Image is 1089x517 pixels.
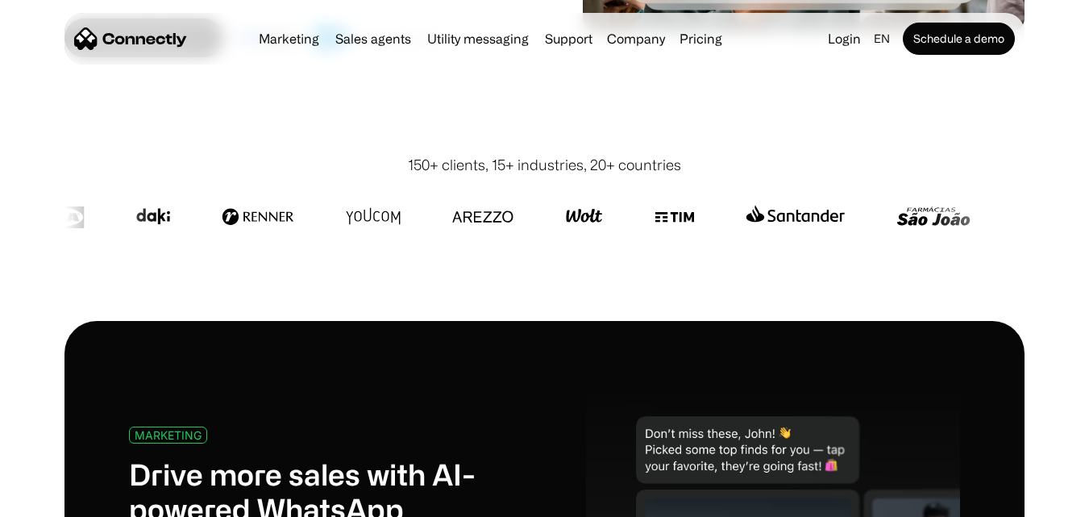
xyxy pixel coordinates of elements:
a: Pricing [673,32,729,45]
a: Utility messaging [421,32,535,45]
div: Company [607,27,665,50]
div: Company [602,27,670,50]
a: Schedule a demo [903,23,1015,55]
div: en [874,27,890,50]
a: Login [821,27,867,50]
a: Support [538,32,599,45]
div: en [867,27,900,50]
aside: Language selected: English [16,487,97,511]
ul: Language list [32,489,97,511]
div: 150+ clients, 15+ industries, 20+ countries [408,154,681,176]
a: Sales agents [329,32,418,45]
a: Marketing [252,32,326,45]
div: MARKETING [135,429,202,441]
a: home [74,27,187,51]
